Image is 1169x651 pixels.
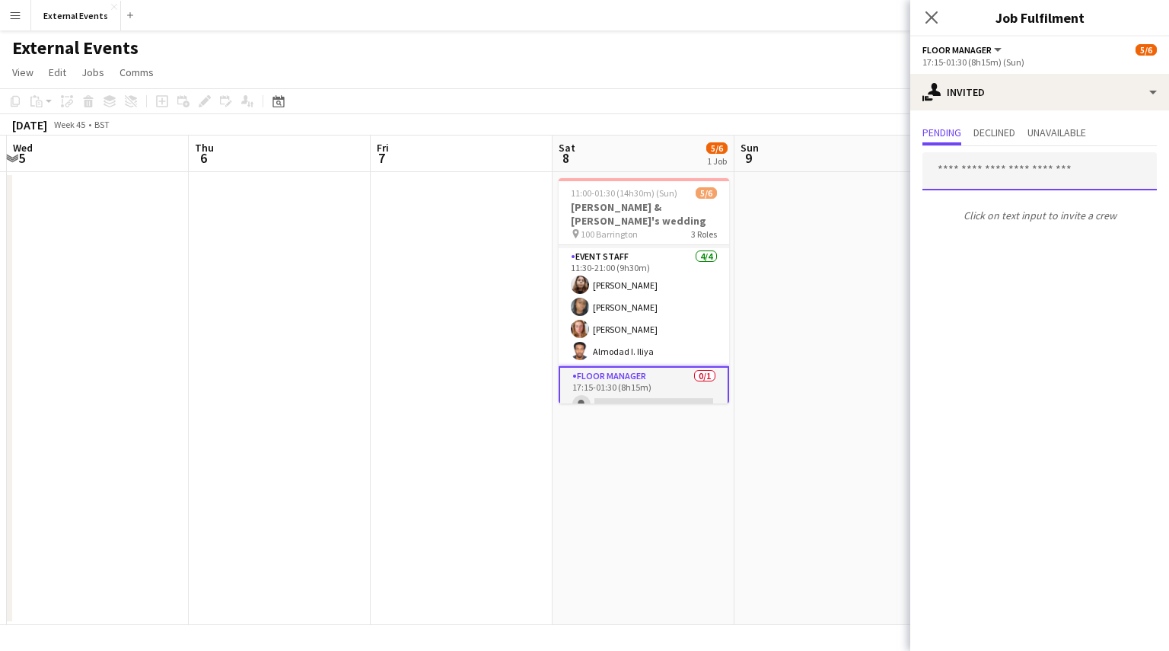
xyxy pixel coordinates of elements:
span: 3 Roles [691,228,717,240]
h1: External Events [12,37,139,59]
span: 5/6 [1136,44,1157,56]
span: 5/6 [706,142,728,154]
button: Floor manager [922,44,1004,56]
span: 5 [11,149,33,167]
app-card-role: Event staff4/411:30-21:00 (9h30m)[PERSON_NAME][PERSON_NAME][PERSON_NAME]Almodad I. Iliya [559,248,729,366]
span: 6 [193,149,214,167]
app-card-role: Floor manager0/117:15-01:30 (8h15m) [559,366,729,421]
span: Declined [973,127,1015,138]
span: Jobs [81,65,104,79]
h3: [PERSON_NAME] & [PERSON_NAME]'s wedding [559,200,729,228]
span: 100 Barrington [581,228,638,240]
span: Fri [377,141,389,155]
div: BST [94,119,110,130]
span: 11:00-01:30 (14h30m) (Sun) [571,187,677,199]
span: Week 45 [50,119,88,130]
span: View [12,65,33,79]
p: Click on text input to invite a crew [910,203,1169,228]
span: 8 [556,149,575,167]
div: 1 Job [707,155,727,167]
div: [DATE] [12,117,47,132]
app-job-card: 11:00-01:30 (14h30m) (Sun)5/6[PERSON_NAME] & [PERSON_NAME]'s wedding 100 Barrington3 RolesFloor m... [559,178,729,404]
span: Thu [195,141,214,155]
a: Edit [43,62,72,82]
span: Comms [119,65,154,79]
a: Jobs [75,62,110,82]
a: View [6,62,40,82]
h3: Job Fulfilment [910,8,1169,27]
span: Sun [741,141,759,155]
span: Pending [922,127,961,138]
button: External Events [31,1,121,30]
div: Invited [910,74,1169,110]
span: Edit [49,65,66,79]
span: 9 [738,149,759,167]
span: Sat [559,141,575,155]
div: 17:15-01:30 (8h15m) (Sun) [922,56,1157,68]
span: Unavailable [1027,127,1086,138]
span: 7 [374,149,389,167]
span: Floor manager [922,44,992,56]
a: Comms [113,62,160,82]
span: 5/6 [696,187,717,199]
span: Wed [13,141,33,155]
